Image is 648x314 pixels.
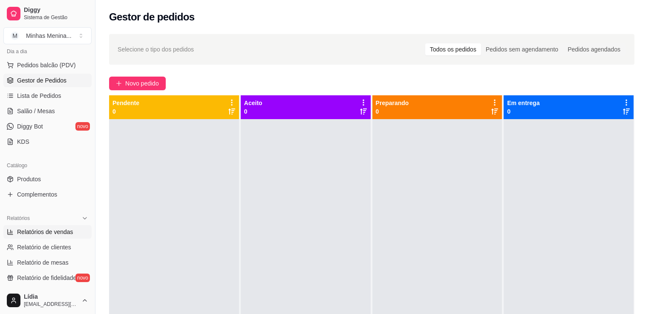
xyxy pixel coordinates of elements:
[3,256,92,269] a: Relatório de mesas
[3,74,92,87] a: Gestor de Pedidos
[112,107,139,116] p: 0
[244,107,262,116] p: 0
[112,99,139,107] p: Pendente
[17,76,66,85] span: Gestor de Pedidos
[376,107,409,116] p: 0
[3,159,92,172] div: Catálogo
[3,188,92,201] a: Complementos
[563,43,625,55] div: Pedidos agendados
[17,122,43,131] span: Diggy Bot
[17,137,29,146] span: KDS
[17,274,76,282] span: Relatório de fidelidade
[3,58,92,72] button: Pedidos balcão (PDV)
[3,172,92,186] a: Produtos
[26,31,72,40] div: Minhas Menina ...
[3,104,92,118] a: Salão / Mesas
[17,61,76,69] span: Pedidos balcão (PDV)
[3,135,92,148] a: KDS
[3,27,92,44] button: Select a team
[125,79,159,88] span: Novo pedido
[109,10,195,24] h2: Gestor de pedidos
[3,225,92,239] a: Relatórios de vendas
[3,290,92,311] button: Lídia[EMAIL_ADDRESS][DOMAIN_NAME]
[3,89,92,103] a: Lista de Pedidos
[24,301,78,308] span: [EMAIL_ADDRESS][DOMAIN_NAME]
[17,258,69,267] span: Relatório de mesas
[3,240,92,254] a: Relatório de clientes
[507,107,539,116] p: 0
[17,190,57,199] span: Complementos
[17,228,73,236] span: Relatórios de vendas
[3,271,92,285] a: Relatório de fidelidadenovo
[507,99,539,107] p: Em entrega
[24,6,88,14] span: Diggy
[24,14,88,21] span: Sistema de Gestão
[17,91,61,100] span: Lista de Pedidos
[3,3,92,24] a: DiggySistema de Gestão
[425,43,481,55] div: Todos os pedidos
[244,99,262,107] p: Aceito
[17,243,71,251] span: Relatório de clientes
[3,45,92,58] div: Dia a dia
[11,31,19,40] span: M
[481,43,563,55] div: Pedidos sem agendamento
[17,107,55,115] span: Salão / Mesas
[376,99,409,107] p: Preparando
[3,120,92,133] a: Diggy Botnovo
[118,45,194,54] span: Selecione o tipo dos pedidos
[109,77,166,90] button: Novo pedido
[116,80,122,86] span: plus
[24,293,78,301] span: Lídia
[7,215,30,222] span: Relatórios
[17,175,41,183] span: Produtos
